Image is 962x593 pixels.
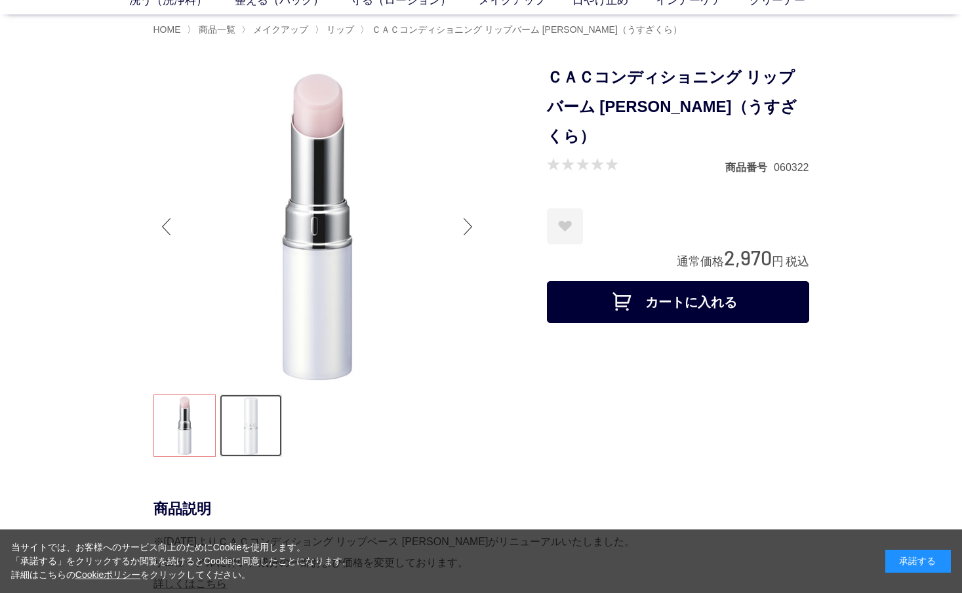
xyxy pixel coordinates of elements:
[327,24,354,35] span: リップ
[153,499,809,518] div: 商品説明
[885,550,951,573] div: 承諾する
[369,24,682,35] a: ＣＡＣコンディショニング リップバーム [PERSON_NAME]（うすざくら）
[547,63,809,151] h1: ＣＡＣコンディショニング リップバーム [PERSON_NAME]（うすざくら）
[455,201,481,253] div: Next slide
[196,24,235,35] a: 商品一覧
[547,208,583,244] a: お気に入りに登録する
[786,255,809,268] span: 税込
[241,24,311,36] li: 〉
[547,281,809,323] button: カートに入れる
[677,255,724,268] span: 通常価格
[360,24,685,36] li: 〉
[724,245,772,269] span: 2,970
[153,24,181,35] a: HOME
[774,161,809,174] dd: 060322
[324,24,354,35] a: リップ
[772,255,784,268] span: 円
[372,24,682,35] span: ＣＡＣコンディショニング リップバーム [PERSON_NAME]（うすざくら）
[11,541,352,582] div: 当サイトでは、お客様へのサービス向上のためにCookieを使用します。 「承諾する」をクリックするか閲覧を続けるとCookieに同意したことになります。 詳細はこちらの をクリックしてください。
[153,201,180,253] div: Previous slide
[251,24,308,35] a: メイクアップ
[187,24,239,36] li: 〉
[253,24,308,35] span: メイクアップ
[199,24,235,35] span: 商品一覧
[75,569,141,580] a: Cookieポリシー
[725,161,774,174] dt: 商品番号
[315,24,357,36] li: 〉
[153,63,481,391] img: ＣＡＣコンディショニング リップバーム 薄桜（うすざくら） 薄桜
